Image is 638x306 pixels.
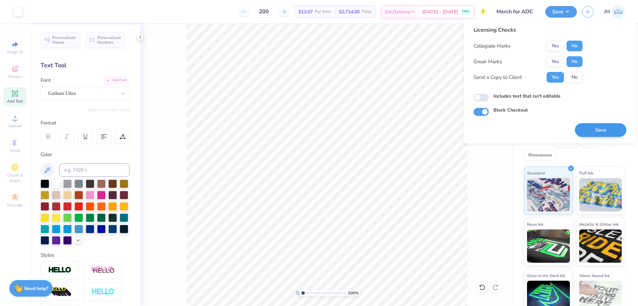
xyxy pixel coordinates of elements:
[315,8,331,15] span: Per Item
[41,151,130,158] div: Color
[527,169,545,176] span: Standard
[575,123,626,137] button: Save
[41,119,130,127] div: Format
[3,172,27,183] span: Clipart & logos
[41,77,51,84] label: Font
[52,35,76,45] span: Personalized Names
[612,5,625,18] img: Joshua Macky Gaerlan
[527,229,570,263] img: Neon Ink
[103,77,130,84] div: Add Font
[567,41,583,51] button: No
[251,6,277,18] input: – –
[527,272,565,279] span: Glow in the Dark Ink
[41,251,130,259] div: Styles
[604,5,625,18] a: JM
[524,151,556,160] div: Rhinestones
[579,178,622,211] img: Puff Ink
[462,9,469,14] span: FREE
[298,8,313,15] span: $13.57
[567,72,583,83] button: No
[491,5,540,18] input: Untitled Design
[579,169,593,176] span: Puff Ink
[348,290,359,296] span: 100 %
[545,6,577,18] button: Save
[91,288,115,296] img: Negative Space
[547,41,564,51] button: Yes
[474,58,502,66] div: Greek Marks
[8,74,22,79] span: Designs
[604,8,610,16] span: JM
[422,8,458,15] span: [DATE] - [DATE]
[474,74,522,81] div: Send a Copy to Client
[48,287,71,297] img: 3d Illusion
[88,107,130,113] button: Switch to Greek Letters
[48,266,71,274] img: Stroke
[10,148,20,153] span: Greek
[7,49,23,55] span: Image AI
[579,229,622,263] img: Metallic & Glitter Ink
[7,202,23,208] span: Decorate
[8,123,22,129] span: Upload
[24,285,48,292] strong: Need help?
[362,8,372,15] span: Total
[547,56,564,67] button: Yes
[474,42,510,50] div: Collegiate Marks
[59,163,130,177] input: e.g. 7428 c
[41,61,130,70] div: Text Tool
[91,266,115,274] img: Shadow
[527,221,543,228] span: Neon Ink
[527,178,570,211] img: Standard
[385,8,410,15] span: Est. Delivery
[547,72,564,83] button: Yes
[579,221,618,228] span: Metallic & Glitter Ink
[579,272,610,279] span: Water based Ink
[97,35,121,45] span: Personalized Numbers
[567,56,583,67] button: No
[7,99,23,104] span: Add Text
[493,107,528,114] label: Block Checkout
[493,93,561,100] label: Includes text that isn't editable
[339,8,360,15] span: $2,714.00
[474,26,583,34] div: Licensing Checks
